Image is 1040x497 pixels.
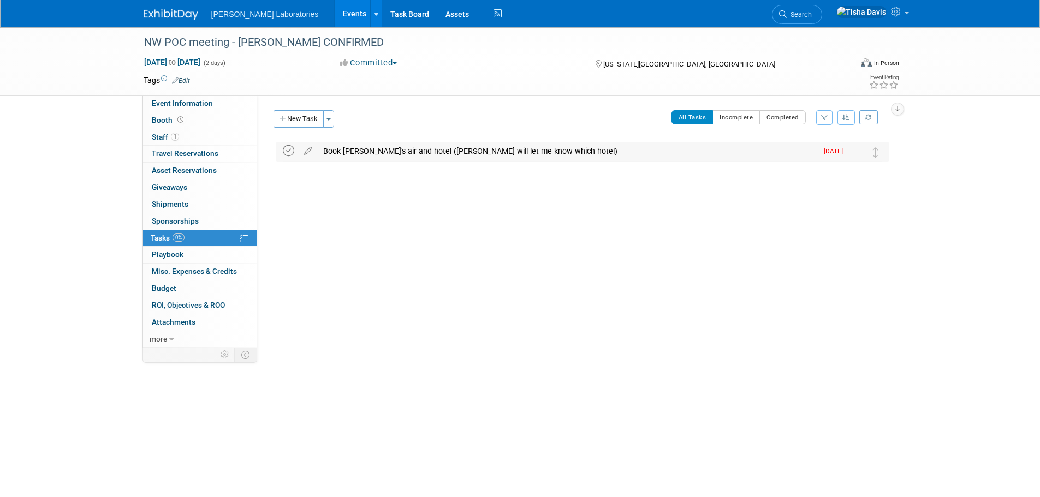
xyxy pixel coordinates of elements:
span: Booth not reserved yet [175,116,186,124]
span: Staff [152,133,179,141]
span: Event Information [152,99,213,107]
span: Sponsorships [152,217,199,225]
span: 1 [171,133,179,141]
a: Giveaways [143,179,257,196]
span: Booth [152,116,186,124]
span: Attachments [152,318,195,326]
a: Playbook [143,247,257,263]
span: Misc. Expenses & Credits [152,267,237,276]
span: [DATE] [DATE] [144,57,201,67]
a: ROI, Objectives & ROO [143,297,257,314]
a: Booth [143,112,257,129]
span: Giveaways [152,183,187,191]
a: Refresh [859,110,878,124]
img: Tisha Davis [836,6,887,18]
img: ExhibitDay [144,9,198,20]
a: Sponsorships [143,213,257,230]
button: New Task [274,110,324,128]
a: Staff1 [143,129,257,146]
span: (2 days) [203,59,225,67]
span: more [150,334,167,343]
span: Playbook [152,250,183,259]
button: Completed [759,110,806,124]
div: NW POC meeting - [PERSON_NAME] CONFIRMED [140,33,835,52]
a: Edit [172,77,190,85]
a: Tasks0% [143,230,257,247]
span: ROI, Objectives & ROO [152,301,225,309]
a: more [143,331,257,348]
span: to [167,58,177,67]
i: Move task [873,147,878,158]
a: Search [772,5,822,24]
a: edit [299,146,318,156]
span: 0% [173,233,185,242]
a: Shipments [143,196,257,213]
td: Tags [144,75,190,86]
span: [PERSON_NAME] Laboratories [211,10,319,19]
button: Committed [336,57,401,69]
img: Format-Inperson.png [861,58,872,67]
a: Travel Reservations [143,146,257,162]
span: [US_STATE][GEOGRAPHIC_DATA], [GEOGRAPHIC_DATA] [603,60,775,68]
div: Event Format [787,57,900,73]
span: [DATE] [824,147,848,155]
img: Tisha Davis [848,145,863,159]
span: Budget [152,284,176,292]
span: Search [787,10,812,19]
span: Shipments [152,200,188,208]
a: Budget [143,280,257,297]
td: Personalize Event Tab Strip [216,348,235,362]
span: Asset Reservations [152,166,217,175]
span: Travel Reservations [152,149,218,158]
div: Book [PERSON_NAME]'s air and hotel ([PERSON_NAME] will let me know which hotel) [318,142,817,160]
a: Misc. Expenses & Credits [143,264,257,280]
a: Attachments [143,314,257,331]
button: All Tasks [671,110,714,124]
a: Asset Reservations [143,163,257,179]
button: Incomplete [712,110,760,124]
a: Event Information [143,95,257,112]
td: Toggle Event Tabs [234,348,257,362]
span: Tasks [151,233,185,242]
div: Event Rating [869,75,899,80]
div: In-Person [873,59,899,67]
